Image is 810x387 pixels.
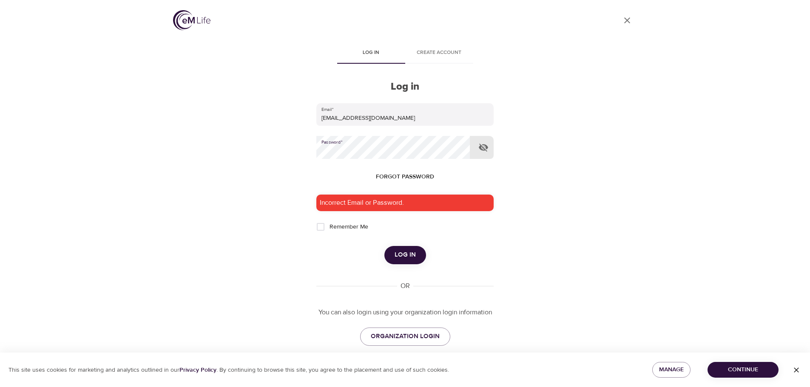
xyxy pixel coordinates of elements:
[316,308,493,317] p: You can also login using your organization login information
[376,172,434,182] span: Forgot password
[384,246,426,264] button: Log in
[179,366,216,374] a: Privacy Policy
[371,331,440,342] span: ORGANIZATION LOGIN
[330,223,368,232] span: Remember Me
[173,10,210,30] img: logo
[652,362,691,378] button: Manage
[395,249,416,260] span: Log in
[714,364,772,375] span: Continue
[708,362,779,378] button: Continue
[372,169,438,185] button: Forgot password
[360,328,450,345] a: ORGANIZATION LOGIN
[659,364,684,375] span: Manage
[410,48,468,57] span: Create account
[342,48,400,57] span: Log in
[316,81,493,93] h2: Log in
[316,195,493,211] div: Incorrect Email or Password.
[397,281,413,291] div: OR
[617,10,637,31] a: close
[316,43,493,64] div: disabled tabs example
